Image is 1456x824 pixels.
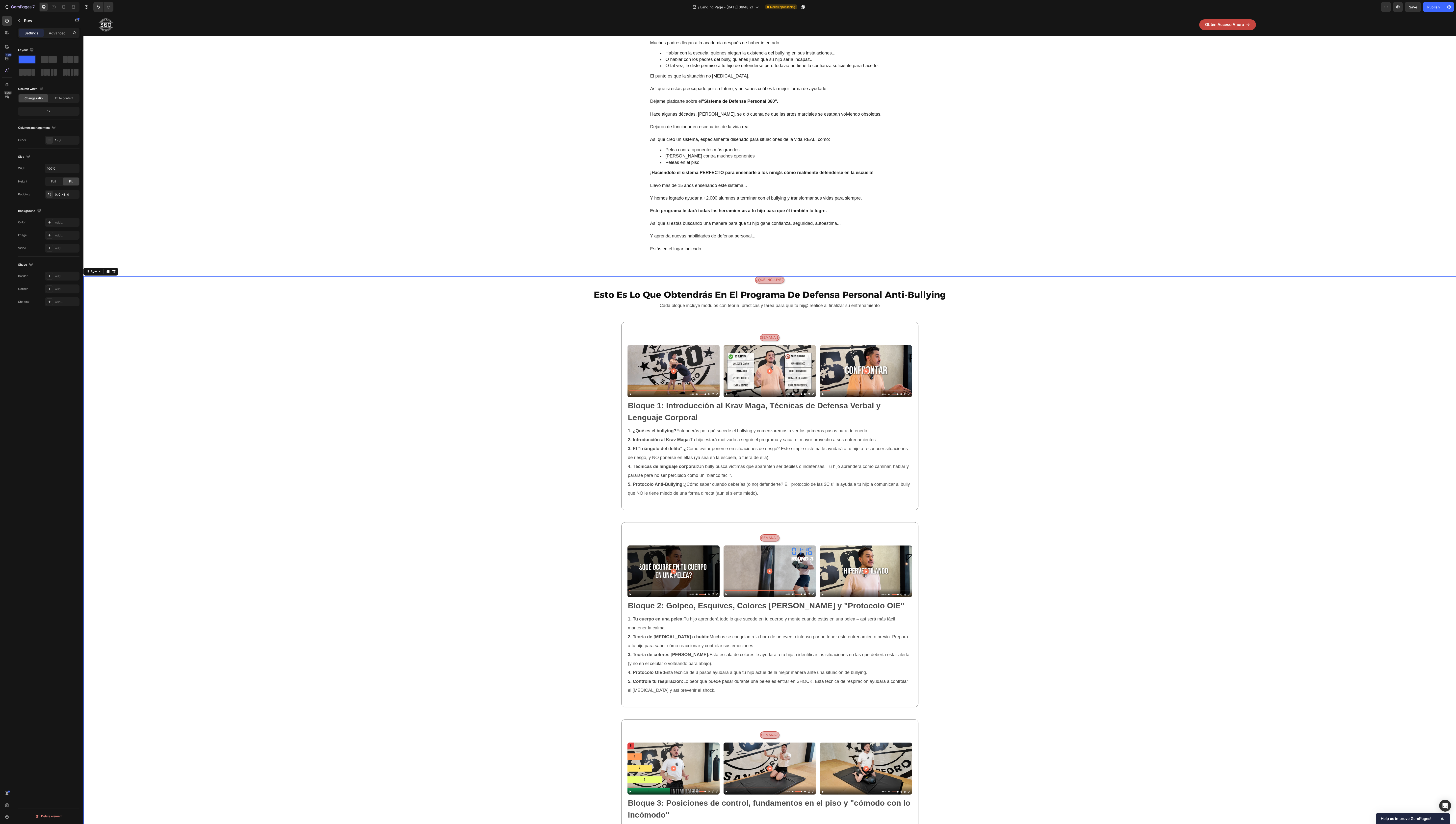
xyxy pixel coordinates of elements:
p: Tu hijo estará motivado a seguir el programa y sacar el mayor provecho a sus entrenamientos. [545,421,828,430]
span: O hablar con los padres del bully, quienes juran que su hijo sería incapaz... [582,43,730,48]
span: Fit to content [55,96,73,101]
p: Esta escala de colores le ayudará a tu hijo a identificar las situaciones en las que debería esta... [545,636,828,654]
div: Height [18,179,27,184]
strong: 3. Teoría de colores [PERSON_NAME]: [545,638,626,643]
span: Peleas en el piso [582,146,616,151]
span: Cada bloque incluye módulos con teoría, prácticas y tarea para que tu hij@ realice al finalizar s... [576,289,796,294]
strong: ¡Haciéndolo el sistema PERFECTO para enseñarle a los niñ@s cómo realmente defenderse en la escuela! [567,156,790,161]
span: Fit [69,179,73,184]
span: Save [1409,5,1417,9]
span: Así que si estás buscando una manera para que tu hijo gane confianza, seguridad, autoestima... [567,207,757,212]
p: Advanced [49,30,66,36]
span: Pelea contra oponentes más grandes [582,133,656,138]
div: Background [18,208,42,214]
p: sEMANA 3 [677,719,695,724]
div: Size [18,154,31,160]
strong: Este programa le dará todas las herramientas a tu hijo para que él también lo logre. [567,194,743,199]
strong: 4. Protocolo OIE: [545,656,581,661]
span: Hace algunas décadas, [PERSON_NAME], se dió cuenta de que las artes marciales se estaban volviend... [567,98,798,103]
strong: 5. Protocolo Anti-Bullying: [545,468,600,473]
p: Lo peor que puede pasar durante una pelea es entrar en SHOCK. Esta técnica de respiración ayudará... [545,663,828,681]
span: Llevo más de 15 años enseñando este sistema... [567,169,664,174]
p: Tu hijo aprenderá todo lo que sucede en tu cuerpo y mente cuando estás en una pelea – así será má... [545,601,828,618]
span: / [698,4,699,10]
span: El punto es que la situación no [MEDICAL_DATA]. [567,60,666,65]
p: Settings [25,30,38,36]
div: Image [18,233,27,237]
span: Full [51,179,56,184]
span: Así que creó un sistema, especialmente diseñado para situaciones de la vida REAL, cómo: [567,123,747,128]
strong: "Sistema de Defensa Personal 360". [619,85,695,90]
span: Hablar con la escuela, quienes niegan la existencia del bullying en sus instalaciones... [582,37,752,42]
div: 0, 0, 48, 0 [55,192,78,197]
div: Order [18,138,26,142]
div: Columns management [18,125,57,131]
button: Save [1405,2,1421,12]
strong: 3. El "triángulo del delito": [545,432,600,437]
div: 1 col [55,138,78,143]
div: Add... [55,287,78,291]
p: ¿Qué incluye? [673,263,700,269]
strong: 2. Introducción al Krav Maga: [545,423,607,428]
span: [PERSON_NAME] contra muchos oponentes [582,140,671,145]
div: Rich Text Editor. Editing area: main [544,412,829,484]
span: Así que si estás preocupado por su futuro, y no sabes cuál es la mejor forma de ayudarlo... [567,72,747,77]
img: gempages_570356658379687136-68daee9c-6a8d-420b-a1d2-9d056acbd4cf.png [544,331,636,383]
div: Row [6,256,14,260]
span: Y aprenda nuevas habilidades de defensa personal... [567,220,672,225]
div: Width [18,166,26,171]
div: Beta [4,91,12,95]
div: Shadow [18,300,29,304]
button: Show survey - Help us improve GemPages! [1381,816,1445,822]
div: Add... [55,274,78,279]
strong: Esto Es Lo Que Obtendrás En El Programa De Defensa Personal Anti-Bullying [510,275,862,286]
span: Change ratio [25,96,43,101]
p: Un bully busca víctimas que aparenten ser débiles o indefensas. Tu hijo aprenderá como caminar, h... [545,448,828,466]
span: Déjame platicarte sobre el [567,85,695,90]
span: O tal vez, le diste permiso a tu hijo de defenderse pero todavía no tiene la confianza suficiente... [582,49,796,54]
strong: 5. Controla tu respiración: [545,665,600,670]
p: Bloque 2: Golpeo, Esquives, Colores [PERSON_NAME] y "Protocolo OIE" [545,586,828,598]
span: Need republishing [770,5,795,9]
div: Padding [18,192,29,197]
strong: 2. Teoría de [MEDICAL_DATA] o huída: [545,620,626,625]
img: gempages_570356658379687136-e9fe62fb-9e87-46d1-bed0-ef1ca42a8bd2.png [640,331,732,383]
p: ¿Cómo evitar ponerse en situaciones de riesgo? Este simple sistema le ayudará a tu hijo a reconoc... [545,430,828,448]
div: Undo/Redo [93,2,113,12]
span: Muchos padres llegan a la academia después de haber intentado: [567,26,697,31]
img: gempages_570356658379687136-a4bc53cb-0311-46e9-821a-1d24d1cfe305.png [736,532,829,584]
div: Border [18,274,28,278]
button: Publish [1423,2,1444,12]
p: Muchos se congelan a la hora de un evento intenso por no tener este entrenamiento previo. Prepara... [545,618,828,636]
div: Delete element [35,813,62,819]
iframe: Design area [83,14,1456,824]
span: Y hemos logrado ayudar a +2,000 alumnos a terminar con el bullying y transformar sus vidas para s... [567,182,779,187]
img: gempages_570356658379687136-3ea1fbb8-4792-44f8-bed0-5da62b8e4961.png [640,532,732,584]
div: Open Intercom Messenger [1439,800,1451,812]
div: Corner [18,287,28,291]
img: gempages_570356658379687136-5f798aab-d6e4-4a87-8664-014124b10761.png [736,729,829,781]
button: 7 [2,2,37,12]
img: gempages_570356658379687136-5fcb2904-f074-4d8c-afcd-5d64d48a31b1.png [640,729,732,781]
div: Add... [55,220,78,225]
span: Dejaron de funcionar en escenarios de la vida real. [567,110,667,115]
div: Add... [55,233,78,238]
div: 450 [5,53,12,57]
p: Bloque 1: Introducción al Krav Maga, Técnicas de Defensa Verbal y Lenguaje Corporal [545,386,828,410]
img: gempages_570356658379687136-2f53bc8b-3456-4509-91b4-befa93f8d4e3.png [544,532,636,584]
span: Landing Page - [DATE] 06:48:21 [700,4,753,10]
strong: 1. Tu cuerpo en una pelea: [545,603,600,608]
p: Esta técnica de 3 pasos ayudará a que tu hijo actue de la mejor manera ante una situación de bull... [545,654,828,663]
div: Column width [18,86,44,92]
button: Delete element [18,812,79,820]
div: Publish [1427,4,1440,10]
p: 7 [32,4,35,10]
div: Color [18,220,26,225]
input: Auto [45,164,79,173]
span: Entenderás por qué sucede el bullying y comenzaremos a ver los primeros pasos para detenerlo. [545,414,785,419]
div: Add... [55,300,78,304]
span: Estás en el lugar indicado. [567,232,619,237]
